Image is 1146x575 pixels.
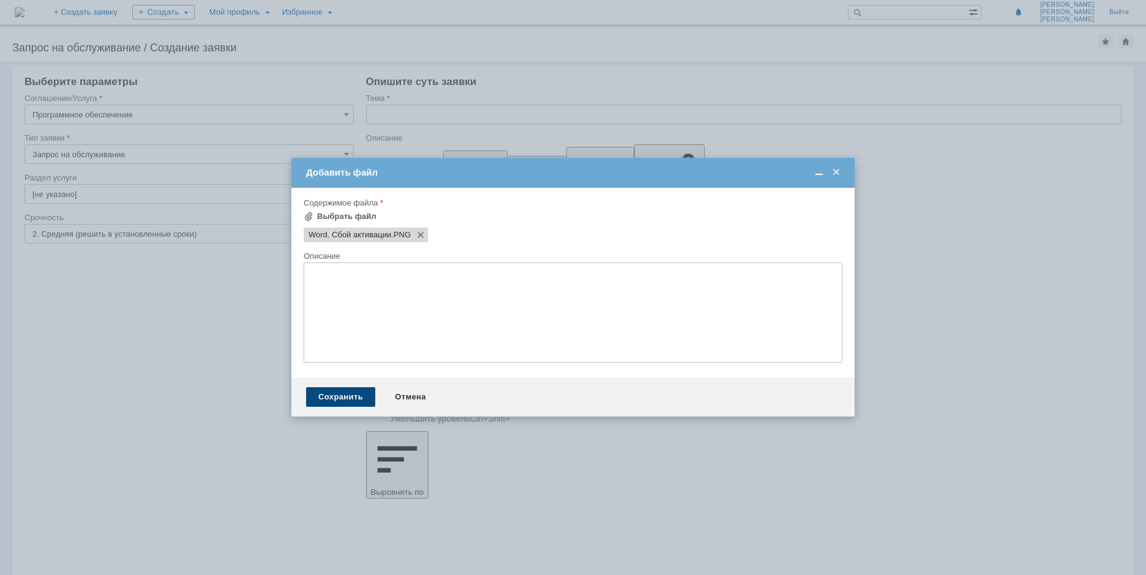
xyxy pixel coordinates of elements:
span: Свернуть (Ctrl + M) [813,167,825,178]
span: Word. Сбой активации.PNG [391,230,411,240]
div: Добавить файл [306,167,842,178]
div: Выбрать файл [317,212,376,221]
div: Описание [304,252,840,260]
span: Word. Сбой активации.PNG [309,230,391,240]
div: Содержимое файла [304,199,840,207]
span: Закрыть [830,167,842,178]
